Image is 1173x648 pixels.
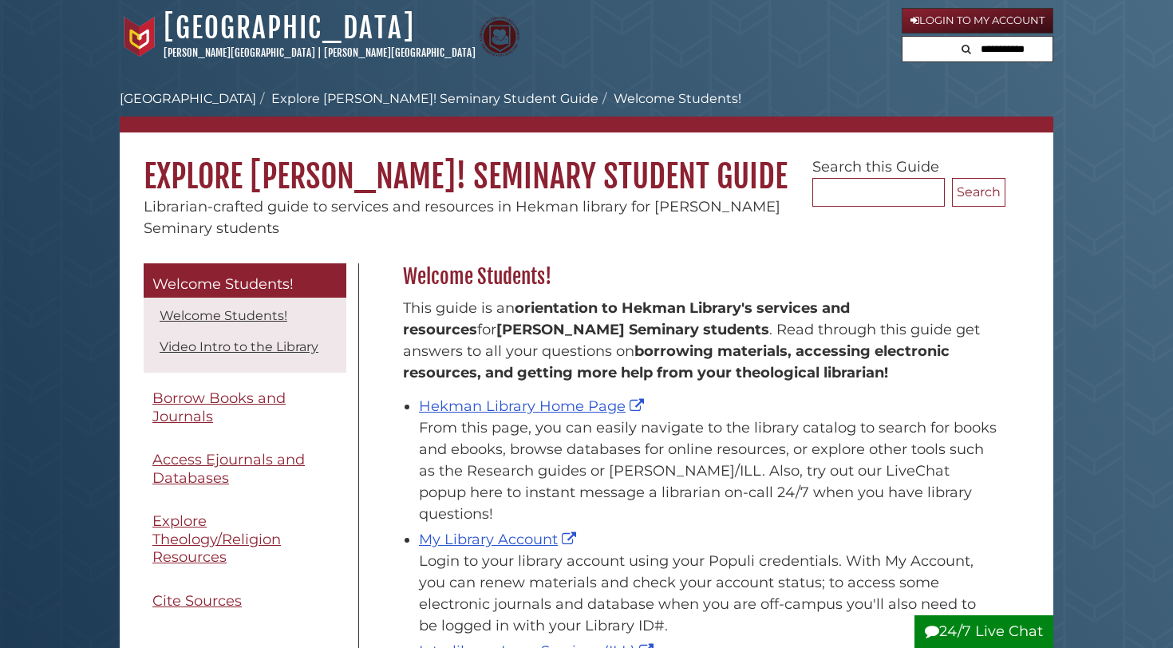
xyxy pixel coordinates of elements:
button: Search [952,178,1005,207]
div: From this page, you can easily navigate to the library catalog to search for books and ebooks, br... [419,417,997,525]
span: This guide is an for . Read through this guide get answers to all your questions on [403,299,980,381]
a: My Library Account [419,531,580,548]
nav: breadcrumb [120,89,1053,132]
span: Borrow Books and Journals [152,389,286,425]
span: | [318,46,322,59]
strong: orientation to Hekman Library's services and resources [403,299,850,338]
span: Explore Theology/Religion Resources [152,512,281,566]
a: [GEOGRAPHIC_DATA] [120,91,256,106]
div: Login to your library account using your Populi credentials. With My Account, you can renew mater... [419,551,997,637]
h1: Explore [PERSON_NAME]! Seminary Student Guide [120,132,1053,196]
a: Hekman Library Home Page [419,397,648,415]
a: [PERSON_NAME][GEOGRAPHIC_DATA] [324,46,476,59]
a: [GEOGRAPHIC_DATA] [164,10,415,45]
img: Calvin Theological Seminary [480,17,519,57]
a: Login to My Account [902,8,1053,34]
a: Cite Sources [144,583,346,619]
img: Calvin University [120,17,160,57]
b: borrowing materials, accessing electronic resources, and getting more help from your theological ... [403,342,950,381]
a: Borrow Books and Journals [144,381,346,434]
li: Welcome Students! [598,89,741,109]
a: Access Ejournals and Databases [144,442,346,496]
a: Explore [PERSON_NAME]! Seminary Student Guide [271,91,598,106]
a: Video Intro to the Library [160,339,318,354]
i: Search [962,44,971,54]
span: Access Ejournals and Databases [152,451,305,487]
button: Search [957,37,976,58]
button: 24/7 Live Chat [914,615,1053,648]
h2: Welcome Students! [395,264,1005,290]
a: Explore Theology/Religion Resources [144,504,346,575]
a: Welcome Students! [160,308,287,323]
span: Welcome Students! [152,275,294,293]
span: Cite Sources [152,592,242,610]
a: [PERSON_NAME][GEOGRAPHIC_DATA] [164,46,315,59]
span: Librarian-crafted guide to services and resources in Hekman library for [PERSON_NAME] Seminary st... [144,198,780,237]
strong: [PERSON_NAME] Seminary students [496,321,769,338]
a: Welcome Students! [144,263,346,298]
